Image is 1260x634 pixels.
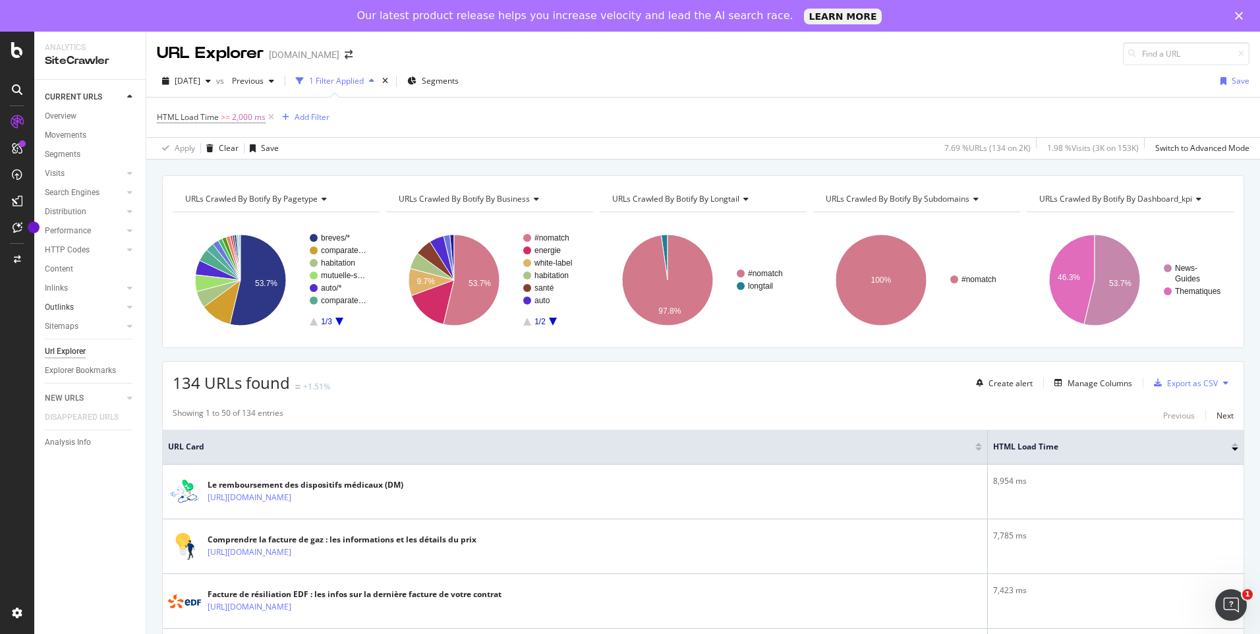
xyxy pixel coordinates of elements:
[45,148,80,161] div: Segments
[45,186,123,200] a: Search Engines
[295,111,329,123] div: Add Filter
[208,479,403,491] div: Le remboursement des dispositifs médicaux (DM)
[748,281,773,291] text: longtail
[321,296,366,305] text: comparate…
[173,223,378,337] svg: A chart.
[157,42,264,65] div: URL Explorer
[534,246,561,255] text: energie
[45,53,135,69] div: SiteCrawler
[45,364,136,378] a: Explorer Bookmarks
[157,138,195,159] button: Apply
[45,109,76,123] div: Overview
[826,193,969,204] span: URLs Crawled By Botify By subdomains
[45,109,136,123] a: Overview
[208,534,476,546] div: Comprendre la facture de gaz : les informations et les détails du prix
[168,476,201,507] img: main image
[600,223,805,337] svg: A chart.
[303,381,330,392] div: +1.51%
[823,188,1008,210] h4: URLs Crawled By Botify By subdomains
[208,491,291,504] a: [URL][DOMAIN_NAME]
[422,75,459,86] span: Segments
[255,279,277,288] text: 53.7%
[45,391,84,405] div: NEW URLS
[45,243,123,257] a: HTTP Codes
[988,378,1033,389] div: Create alert
[993,475,1238,487] div: 8,954 ms
[1235,12,1248,20] div: Close
[321,271,365,280] text: mutuelle-s…
[175,75,200,86] span: 2025 Aug. 25th
[45,129,136,142] a: Movements
[45,320,123,333] a: Sitemaps
[993,585,1238,596] div: 7,423 ms
[944,142,1031,154] div: 7.69 % URLs ( 134 on 2K )
[1217,407,1234,423] button: Next
[208,546,291,559] a: [URL][DOMAIN_NAME]
[185,193,318,204] span: URLs Crawled By Botify By pagetype
[993,530,1238,542] div: 7,785 ms
[45,262,73,276] div: Content
[216,75,227,86] span: vs
[321,258,355,268] text: habitation
[469,279,491,288] text: 53.7%
[201,138,239,159] button: Clear
[1123,42,1249,65] input: Find a URL
[961,275,996,284] text: #nomatch
[45,224,91,238] div: Performance
[45,436,91,449] div: Analysis Info
[534,258,572,268] text: white-label
[813,223,1018,337] svg: A chart.
[261,142,279,154] div: Save
[45,243,90,257] div: HTTP Codes
[208,600,291,614] a: [URL][DOMAIN_NAME]
[45,281,123,295] a: Inlinks
[45,320,78,333] div: Sitemaps
[748,269,783,278] text: #nomatch
[173,372,290,393] span: 134 URLs found
[1215,589,1247,621] iframe: Intercom live chat
[269,48,339,61] div: [DOMAIN_NAME]
[208,589,501,600] div: Facture de résiliation EDF : les infos sur la dernière facture de votre contrat
[227,71,279,92] button: Previous
[321,317,332,326] text: 1/3
[386,223,591,337] svg: A chart.
[291,71,380,92] button: 1 Filter Applied
[45,411,119,424] div: DISAPPEARED URLS
[309,75,364,86] div: 1 Filter Applied
[221,111,230,123] span: >=
[1039,193,1192,204] span: URLs Crawled By Botify By dashboard_kpi
[1155,142,1249,154] div: Switch to Advanced Mode
[534,317,546,326] text: 1/2
[157,111,219,123] span: HTML Load Time
[45,42,135,53] div: Analytics
[417,277,436,286] text: 9.7%
[1068,378,1132,389] div: Manage Columns
[1163,407,1195,423] button: Previous
[45,345,136,359] a: Url Explorer
[399,193,530,204] span: URLs Crawled By Botify By business
[168,594,201,608] img: main image
[45,364,116,378] div: Explorer Bookmarks
[232,108,266,127] span: 2,000 ms
[1163,410,1195,421] div: Previous
[321,246,366,255] text: comparate…
[45,281,68,295] div: Inlinks
[45,301,123,314] a: Outlinks
[1215,71,1249,92] button: Save
[183,188,368,210] h4: URLs Crawled By Botify By pagetype
[1049,375,1132,391] button: Manage Columns
[45,301,74,314] div: Outlinks
[1242,589,1253,600] span: 1
[610,188,795,210] h4: URLs Crawled By Botify By longtail
[321,283,342,293] text: auto/*
[357,9,793,22] div: Our latest product release helps you increase velocity and lead the AI search race.
[1047,142,1139,154] div: 1.98 % Visits ( 3K on 153K )
[1175,264,1197,273] text: News-
[45,167,65,181] div: Visits
[804,9,882,24] a: LEARN MORE
[28,221,40,233] div: Tooltip anchor
[1058,273,1080,282] text: 46.3%
[1175,287,1220,296] text: Thematiques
